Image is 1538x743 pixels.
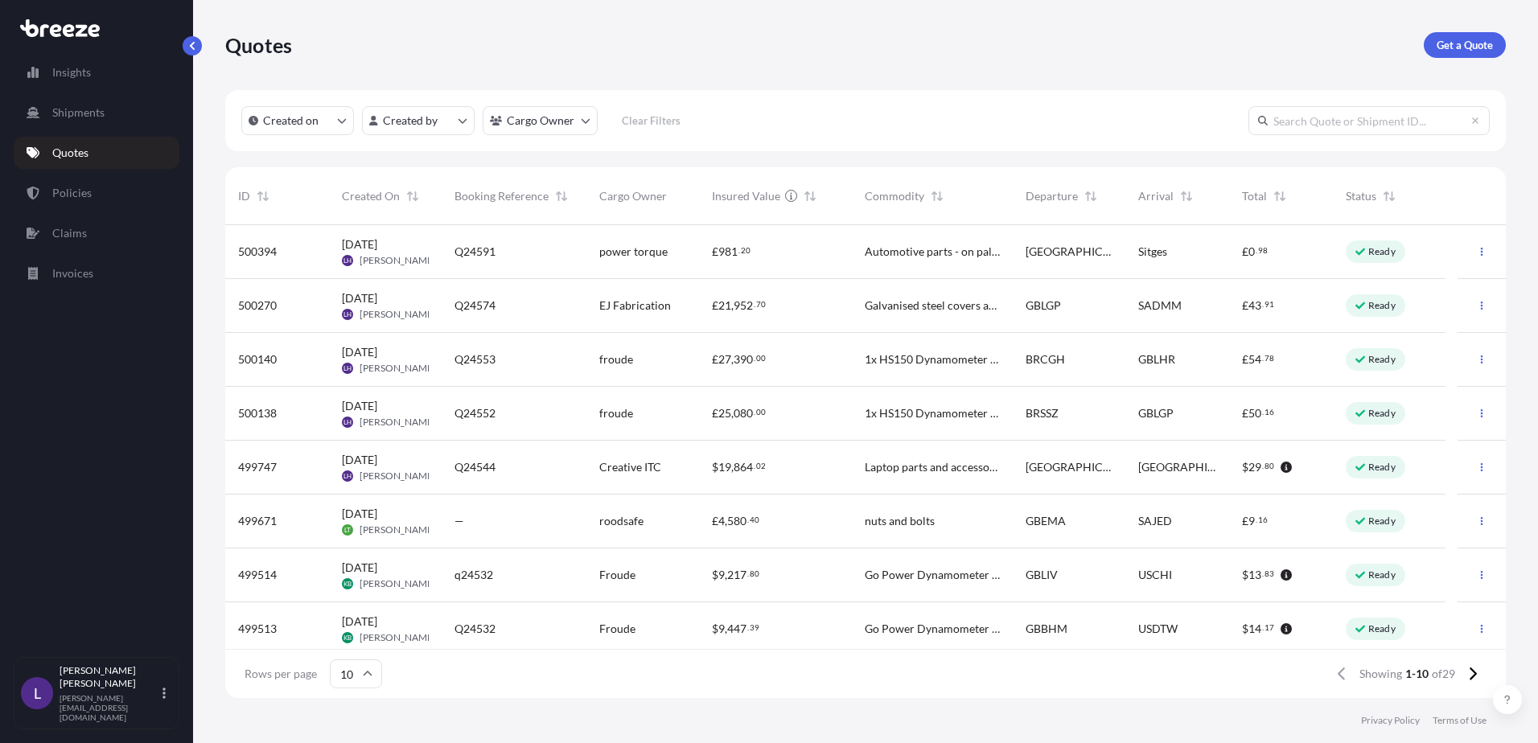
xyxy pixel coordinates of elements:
a: Insights [14,56,179,88]
span: SADMM [1138,298,1182,314]
input: Search Quote or Shipment ID... [1248,106,1490,135]
span: Laptop parts and accessories [865,459,1000,475]
span: , [725,569,727,581]
span: £ [1242,300,1248,311]
button: Sort [800,187,820,206]
p: Created on [263,113,319,129]
button: Sort [1380,187,1399,206]
span: 447 [727,623,746,634]
span: . [754,409,755,415]
span: Q24544 [454,459,496,475]
span: KB [343,576,352,592]
span: SAJED [1138,513,1172,529]
span: Q24553 [454,351,496,367]
span: Insured Value [712,188,780,204]
span: BRSSZ [1026,405,1059,421]
span: GBLHR [1138,351,1175,367]
p: Ready [1368,353,1396,366]
span: 500270 [238,298,277,314]
p: Quotes [52,145,88,161]
span: 0 [1248,246,1255,257]
span: £ [1242,408,1248,419]
span: 499671 [238,513,277,529]
a: Invoices [14,257,179,289]
p: Ready [1368,569,1396,581]
span: [DATE] [342,398,377,414]
span: [DATE] [342,344,377,360]
span: Galvanised steel covers and frames [865,298,1000,314]
span: [GEOGRAPHIC_DATA] [1026,459,1112,475]
span: , [725,515,727,527]
p: [PERSON_NAME][EMAIL_ADDRESS][DOMAIN_NAME] [60,693,159,722]
a: Terms of Use [1433,714,1487,727]
p: Ready [1368,299,1396,312]
button: Sort [552,187,571,206]
span: . [747,571,749,577]
span: £ [712,300,718,311]
span: Status [1346,188,1376,204]
span: $ [712,569,718,581]
span: 499747 [238,459,277,475]
span: [GEOGRAPHIC_DATA] [1026,244,1112,260]
span: Q24591 [454,244,496,260]
span: GBEMA [1026,513,1066,529]
span: of 29 [1432,666,1455,682]
span: . [754,463,755,469]
span: 1x HS150 Dynamometer & Flywheel – 2x crates [865,351,1000,367]
span: LH [343,306,352,322]
span: . [754,302,755,307]
span: [PERSON_NAME] [360,308,436,321]
span: . [1262,302,1264,307]
span: [DATE] [342,290,377,306]
span: £ [1242,515,1248,527]
p: Insights [52,64,91,80]
span: , [731,300,734,311]
span: 83 [1265,571,1274,577]
span: L [34,685,41,701]
span: USDTW [1138,621,1178,637]
span: 20 [741,248,750,253]
span: 70 [756,302,766,307]
p: Cargo Owner [507,113,574,129]
p: Claims [52,225,87,241]
span: 16 [1265,409,1274,415]
span: nuts and bolts [865,513,935,529]
span: q24532 [454,567,493,583]
span: $ [712,623,718,634]
span: 9 [718,623,725,634]
span: $ [1242,569,1248,581]
p: Ready [1368,622,1396,635]
p: Invoices [52,265,93,281]
span: £ [1242,354,1248,365]
p: Quotes [225,32,292,58]
p: Ready [1368,515,1396,527]
span: 390 [734,354,753,365]
span: 27 [718,354,731,365]
span: 1-10 [1405,666,1429,682]
span: 80 [1265,463,1274,469]
span: GBLIV [1026,567,1058,583]
span: 19 [718,462,731,473]
span: 1x HS150 Dynamometer & Flywheel – 2x crates [865,405,1000,421]
span: 500394 [238,244,277,260]
span: 80 [750,571,759,577]
span: 864 [734,462,753,473]
span: . [738,248,740,253]
button: Sort [1081,187,1100,206]
span: £ [712,354,718,365]
span: roodsafe [599,513,644,529]
span: 981 [718,246,738,257]
span: 00 [756,355,766,361]
span: Departure [1026,188,1078,204]
span: [PERSON_NAME] [360,362,436,375]
span: Sitges [1138,244,1167,260]
span: [DATE] [342,506,377,522]
p: Shipments [52,105,105,121]
span: 39 [750,625,759,630]
span: 080 [734,408,753,419]
span: . [1262,625,1264,630]
span: 14 [1248,623,1261,634]
a: Get a Quote [1424,32,1506,58]
span: Q24552 [454,405,496,421]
